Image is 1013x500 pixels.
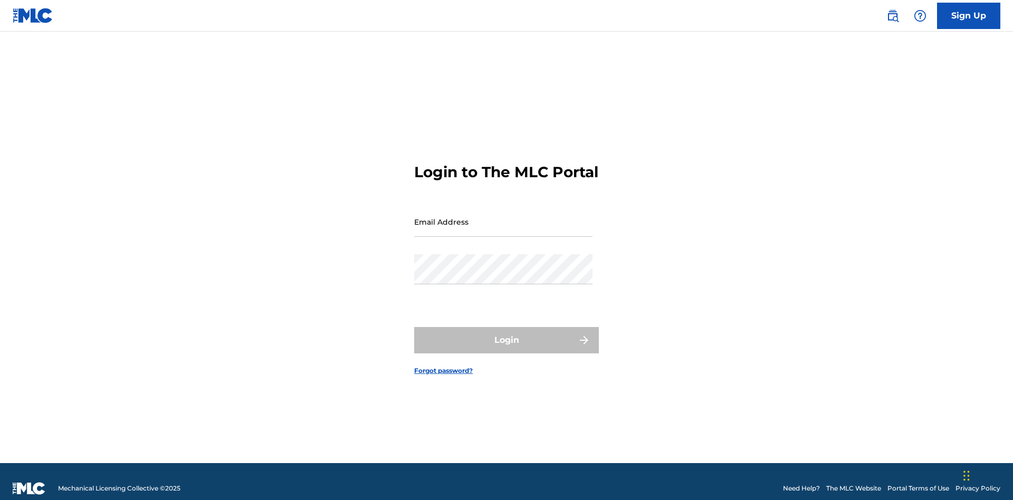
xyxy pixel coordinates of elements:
a: Forgot password? [414,366,473,376]
a: Portal Terms of Use [887,484,949,493]
div: Drag [963,460,970,492]
a: Sign Up [937,3,1000,29]
h3: Login to The MLC Portal [414,163,598,181]
img: logo [13,482,45,495]
a: Need Help? [783,484,820,493]
a: Privacy Policy [955,484,1000,493]
a: Public Search [882,5,903,26]
img: help [914,9,926,22]
span: Mechanical Licensing Collective © 2025 [58,484,180,493]
iframe: Chat Widget [960,449,1013,500]
div: Help [910,5,931,26]
a: The MLC Website [826,484,881,493]
img: search [886,9,899,22]
img: MLC Logo [13,8,53,23]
